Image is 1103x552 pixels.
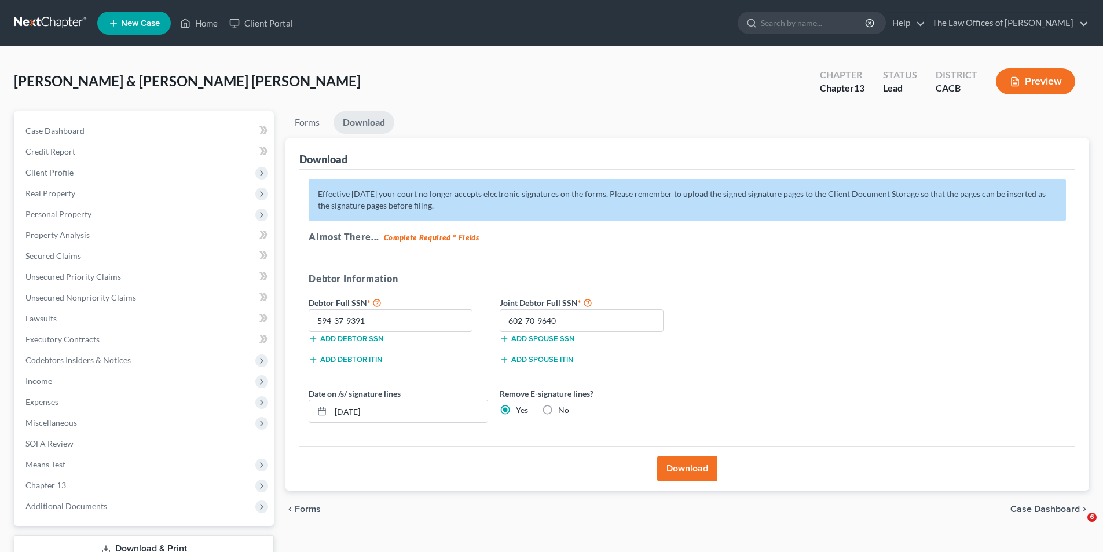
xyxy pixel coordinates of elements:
[761,12,867,34] input: Search by name...
[25,438,74,448] span: SOFA Review
[285,505,295,514] i: chevron_left
[25,397,58,407] span: Expenses
[303,295,494,309] label: Debtor Full SSN
[25,376,52,386] span: Income
[16,246,274,266] a: Secured Claims
[16,141,274,162] a: Credit Report
[16,225,274,246] a: Property Analysis
[309,309,472,332] input: XXX-XX-XXXX
[25,230,90,240] span: Property Analysis
[657,456,717,481] button: Download
[25,272,121,282] span: Unsecured Priority Claims
[25,147,75,156] span: Credit Report
[886,13,925,34] a: Help
[25,251,81,261] span: Secured Claims
[1010,505,1089,514] a: Case Dashboard chevron_right
[500,334,574,343] button: Add spouse SSN
[309,272,679,286] h5: Debtor Information
[883,82,917,95] div: Lead
[500,388,679,400] label: Remove E-signature lines?
[500,309,664,332] input: XXX-XX-XXXX
[16,120,274,141] a: Case Dashboard
[820,68,864,82] div: Chapter
[854,82,864,93] span: 13
[1064,513,1091,540] iframe: Intercom live chat
[25,313,57,323] span: Lawsuits
[25,355,131,365] span: Codebtors Insiders & Notices
[309,230,1066,244] h5: Almost There...
[334,111,394,134] a: Download
[14,72,361,89] span: [PERSON_NAME] & [PERSON_NAME] [PERSON_NAME]
[16,433,274,454] a: SOFA Review
[121,19,160,28] span: New Case
[309,388,401,400] label: Date on /s/ signature lines
[25,209,91,219] span: Personal Property
[25,188,75,198] span: Real Property
[25,459,65,469] span: Means Test
[936,68,977,82] div: District
[500,355,573,364] button: Add spouse ITIN
[25,480,66,490] span: Chapter 13
[16,329,274,350] a: Executory Contracts
[295,505,321,514] span: Forms
[331,400,488,422] input: MM/DD/YYYY
[558,404,569,416] label: No
[174,13,223,34] a: Home
[820,82,864,95] div: Chapter
[25,293,136,302] span: Unsecured Nonpriority Claims
[1080,505,1089,514] i: chevron_right
[25,418,77,427] span: Miscellaneous
[223,13,299,34] a: Client Portal
[285,505,336,514] button: chevron_left Forms
[516,404,528,416] label: Yes
[16,287,274,308] a: Unsecured Nonpriority Claims
[16,308,274,329] a: Lawsuits
[25,334,100,344] span: Executory Contracts
[25,126,85,136] span: Case Dashboard
[299,152,347,166] div: Download
[494,295,685,309] label: Joint Debtor Full SSN
[309,355,382,364] button: Add debtor ITIN
[384,233,479,242] strong: Complete Required * Fields
[996,68,1075,94] button: Preview
[16,266,274,287] a: Unsecured Priority Claims
[309,334,383,343] button: Add debtor SSN
[926,13,1089,34] a: The Law Offices of [PERSON_NAME]
[309,179,1066,221] p: Effective [DATE] your court no longer accepts electronic signatures on the forms. Please remember...
[936,82,977,95] div: CACB
[25,167,74,177] span: Client Profile
[25,501,107,511] span: Additional Documents
[883,68,917,82] div: Status
[1010,505,1080,514] span: Case Dashboard
[285,111,329,134] a: Forms
[1087,513,1097,522] span: 6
